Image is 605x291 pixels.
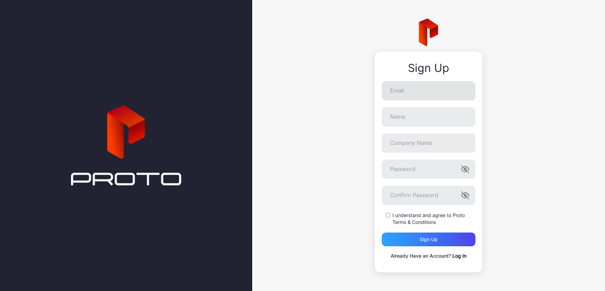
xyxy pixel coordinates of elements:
[382,233,475,246] button: Sign up
[382,62,475,74] div: Sign Up
[461,191,469,200] button: Confirm Password
[382,133,475,153] input: Company Name
[452,253,466,259] a: Log In
[461,165,469,173] button: Password
[382,160,475,179] input: Password
[382,81,475,100] input: Email
[382,252,475,260] p: Already Have an Account?
[382,186,475,205] input: Confirm Password
[392,212,475,226] label: I understand and agree to
[420,237,438,242] div: Sign up
[382,107,475,127] input: Name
